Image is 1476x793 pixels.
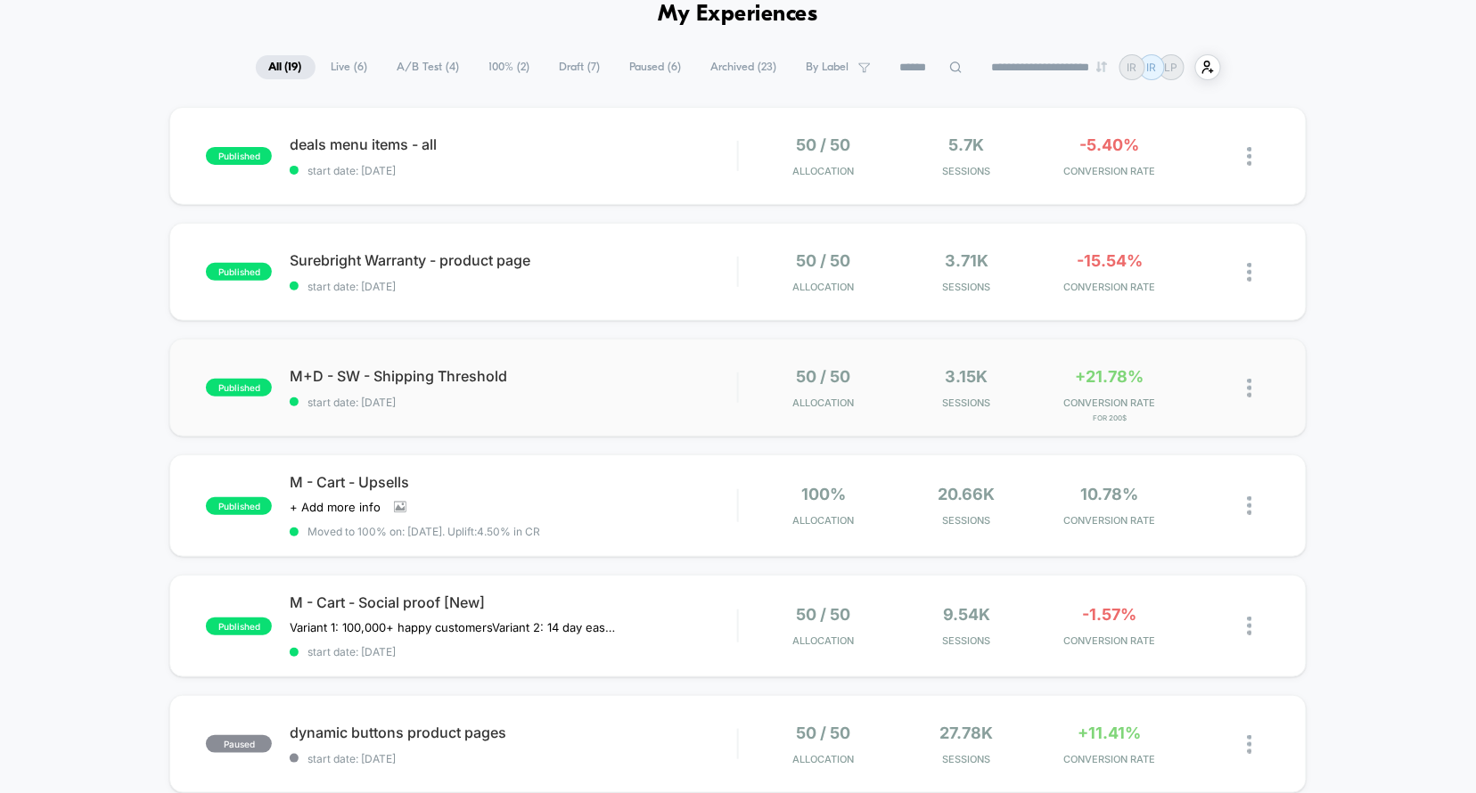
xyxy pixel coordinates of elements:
[617,55,695,79] span: Paused ( 6 )
[1043,634,1177,647] span: CONVERSION RATE
[793,753,855,765] span: Allocation
[1043,165,1177,177] span: CONVERSION RATE
[1043,396,1177,409] span: CONVERSION RATE
[1248,617,1252,635] img: close
[939,485,996,503] span: 20.66k
[1147,61,1157,74] p: IR
[1043,753,1177,765] span: CONVERSION RATE
[290,367,737,385] span: M+D - SW - Shipping Threshold
[290,251,737,269] span: Surebright Warranty - product page
[797,135,851,154] span: 50 / 50
[290,164,737,177] span: start date: [DATE]
[1127,61,1137,74] p: IR
[899,753,1034,765] span: Sessions
[1080,135,1140,154] span: -5.40%
[899,281,1034,293] span: Sessions
[1043,413,1177,422] span: for 200$
[945,251,988,270] span: 3.71k
[899,514,1034,527] span: Sessions
[949,135,985,154] span: 5.7k
[659,2,818,28] h1: My Experiences
[290,473,737,491] span: M - Cart - Upsells
[1077,251,1143,270] span: -15.54%
[1248,147,1252,166] img: close
[1248,735,1252,754] img: close
[899,634,1034,647] span: Sessions
[290,752,737,765] span: start date: [DATE]
[1076,367,1144,386] span: +21.78%
[807,61,849,74] span: By Label
[793,165,855,177] span: Allocation
[1248,379,1252,397] img: close
[1096,61,1107,72] img: end
[1043,514,1177,527] span: CONVERSION RATE
[793,634,855,647] span: Allocation
[940,724,994,742] span: 27.78k
[1083,605,1137,624] span: -1.57%
[290,724,737,741] span: dynamic buttons product pages
[797,605,851,624] span: 50 / 50
[698,55,791,79] span: Archived ( 23 )
[797,251,851,270] span: 50 / 50
[899,396,1034,409] span: Sessions
[290,280,737,293] span: start date: [DATE]
[1043,281,1177,293] span: CONVERSION RATE
[307,525,540,538] span: Moved to 100% on: [DATE] . Uplift: 4.50% in CR
[256,55,316,79] span: All ( 19 )
[1165,61,1178,74] p: LP
[946,367,988,386] span: 3.15k
[290,396,737,409] span: start date: [DATE]
[290,620,620,634] span: Variant 1: 100,000+ happy customersVariant 2: 14 day easy returns (paused)
[206,263,272,281] span: published
[943,605,990,624] span: 9.54k
[206,147,272,165] span: published
[797,367,851,386] span: 50 / 50
[290,500,381,514] span: + Add more info
[290,135,737,153] span: deals menu items - all
[797,724,851,742] span: 50 / 50
[206,497,272,515] span: published
[1078,724,1142,742] span: +11.41%
[793,281,855,293] span: Allocation
[384,55,473,79] span: A/B Test ( 4 )
[318,55,381,79] span: Live ( 6 )
[801,485,846,503] span: 100%
[206,617,272,635] span: published
[899,165,1034,177] span: Sessions
[290,593,737,611] span: M - Cart - Social proof [New]
[1248,263,1252,282] img: close
[1081,485,1139,503] span: 10.78%
[206,379,272,396] span: published
[546,55,614,79] span: Draft ( 7 )
[793,514,855,527] span: Allocation
[206,735,272,753] span: paused
[290,645,737,658] span: start date: [DATE]
[793,396,855,409] span: Allocation
[1248,496,1252,515] img: close
[476,55,544,79] span: 100% ( 2 )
